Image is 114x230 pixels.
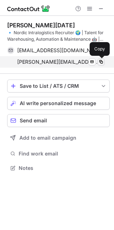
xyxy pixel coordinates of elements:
div: 🔹 Nordic Intralogistics Recruiter 🌍 | Talent for Warehousing, Automation & Maintenance 🤖 | Proact... [7,30,110,42]
span: Send email [20,118,47,123]
button: save-profile-one-click [7,80,110,93]
div: Save to List / ATS / CRM [20,83,97,89]
span: [EMAIL_ADDRESS][DOMAIN_NAME] [17,47,99,54]
button: Add to email campaign [7,131,110,144]
span: AI write personalized message [20,100,96,106]
button: AI write personalized message [7,97,110,110]
button: Notes [7,163,110,173]
button: Send email [7,114,110,127]
div: [PERSON_NAME][DATE] [7,22,75,29]
span: Notes [19,165,107,171]
span: Find work email [19,150,107,157]
span: [PERSON_NAME][EMAIL_ADDRESS][DATE][DOMAIN_NAME] [17,59,99,65]
button: Find work email [7,149,110,159]
span: Add to email campaign [19,135,76,141]
img: ContactOut v5.3.10 [7,4,50,13]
